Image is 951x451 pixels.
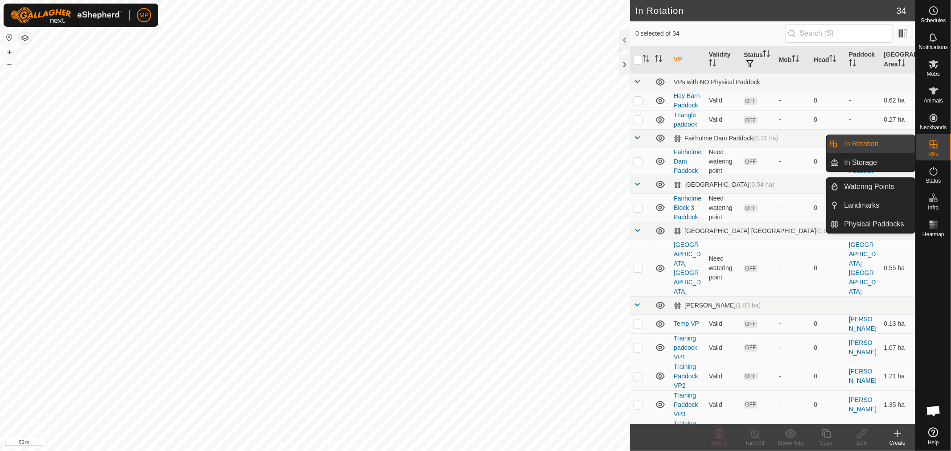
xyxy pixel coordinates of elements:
div: VPs with NO Physical Paddock [674,78,912,86]
div: Copy [808,439,844,447]
li: In Storage [827,154,915,172]
a: Training paddock VP1 [674,335,697,361]
td: - [845,110,881,129]
span: VPs [928,152,938,157]
a: Fairholme Dam Paddock [674,148,701,174]
div: Create [880,439,915,447]
a: [PERSON_NAME] [849,316,877,332]
td: Valid [705,333,741,362]
div: Turn Off [737,439,773,447]
div: [PERSON_NAME] [674,302,761,309]
td: Valid [705,362,741,390]
span: Landmarks [844,200,880,211]
span: (0.31 ha) [753,135,778,142]
td: 0 [810,110,845,129]
span: (0.68 ha) [816,227,841,234]
th: Status [740,46,775,74]
a: Hay Barn Paddock [674,92,700,109]
div: - [779,157,807,166]
div: - [779,96,807,105]
span: Watering Points [844,181,894,192]
li: Physical Paddocks [827,215,915,233]
td: Valid [705,110,741,129]
li: In Rotation [827,135,915,153]
p-sorticon: Activate to sort [792,56,799,63]
img: Gallagher Logo [11,7,122,23]
p-sorticon: Activate to sort [642,56,650,63]
p-sorticon: Activate to sort [709,61,716,68]
div: - [779,343,807,353]
p-sorticon: Activate to sort [898,61,905,68]
td: 0 [810,362,845,390]
div: - [779,203,807,213]
h2: In Rotation [635,5,897,16]
div: [GEOGRAPHIC_DATA] [GEOGRAPHIC_DATA] [674,227,841,235]
td: Valid [705,91,741,110]
a: Open chat [920,398,947,424]
span: Mobs [927,71,940,77]
p-sorticon: Activate to sort [849,61,856,68]
td: 1.5 ha [880,419,915,447]
th: Validity [705,46,741,74]
span: 0 selected of 34 [635,29,785,38]
span: Neckbands [920,125,947,130]
td: 0 [810,333,845,362]
div: - [779,400,807,410]
button: Reset Map [4,32,15,43]
td: 0.13 ha [880,314,915,333]
a: Training Paddock VP3 [674,392,698,418]
th: VP [670,46,705,74]
td: 0.62 ha [880,91,915,110]
input: Search (S) [785,24,893,43]
td: 1.35 ha [880,390,915,419]
span: OFF [744,344,757,352]
button: Map Layers [20,33,30,43]
span: OFF [744,204,757,212]
span: Animals [924,98,943,103]
a: Training Paddock VP4 [674,420,698,446]
li: Watering Points [827,178,915,196]
a: Temp VP [674,320,699,327]
div: [GEOGRAPHIC_DATA] [674,181,774,189]
td: Valid [705,390,741,419]
td: 1.21 ha [880,362,915,390]
span: Infra [928,205,939,210]
p-sorticon: Activate to sort [763,51,770,58]
span: OFF [744,320,757,328]
span: (1.83 ha) [736,302,761,309]
a: [PERSON_NAME] [849,396,877,413]
td: Valid [705,314,741,333]
a: Contact Us [324,439,350,447]
th: Paddock [845,46,881,74]
td: 1.07 ha [880,333,915,362]
td: Need watering point [705,240,741,296]
th: Mob [775,46,811,74]
span: Heatmap [922,232,944,237]
span: OFF [744,265,757,272]
span: (0.54 ha) [749,181,774,188]
span: OFF [744,116,757,124]
a: In Rotation [839,135,915,153]
span: Delete [712,440,727,446]
div: Fairholme Dam Paddock [674,135,778,142]
span: Help [928,440,939,445]
td: 0 [810,419,845,447]
a: Fairholme Dam Paddock [849,148,877,174]
a: Watering Points [839,178,915,196]
td: 0 [810,193,845,222]
a: [PERSON_NAME] [849,368,877,384]
td: - [845,91,881,110]
span: OFF [744,401,757,409]
th: Head [810,46,845,74]
th: [GEOGRAPHIC_DATA] Area [880,46,915,74]
a: [GEOGRAPHIC_DATA] [GEOGRAPHIC_DATA] [674,241,701,295]
a: [PERSON_NAME] [849,339,877,356]
a: In Storage [839,154,915,172]
div: - [779,263,807,273]
span: Physical Paddocks [844,219,904,230]
td: Need watering point [705,147,741,176]
button: + [4,47,15,57]
a: Physical Paddocks [839,215,915,233]
td: Need watering point [705,193,741,222]
a: Fairholme Block 3 Paddock [674,195,701,221]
